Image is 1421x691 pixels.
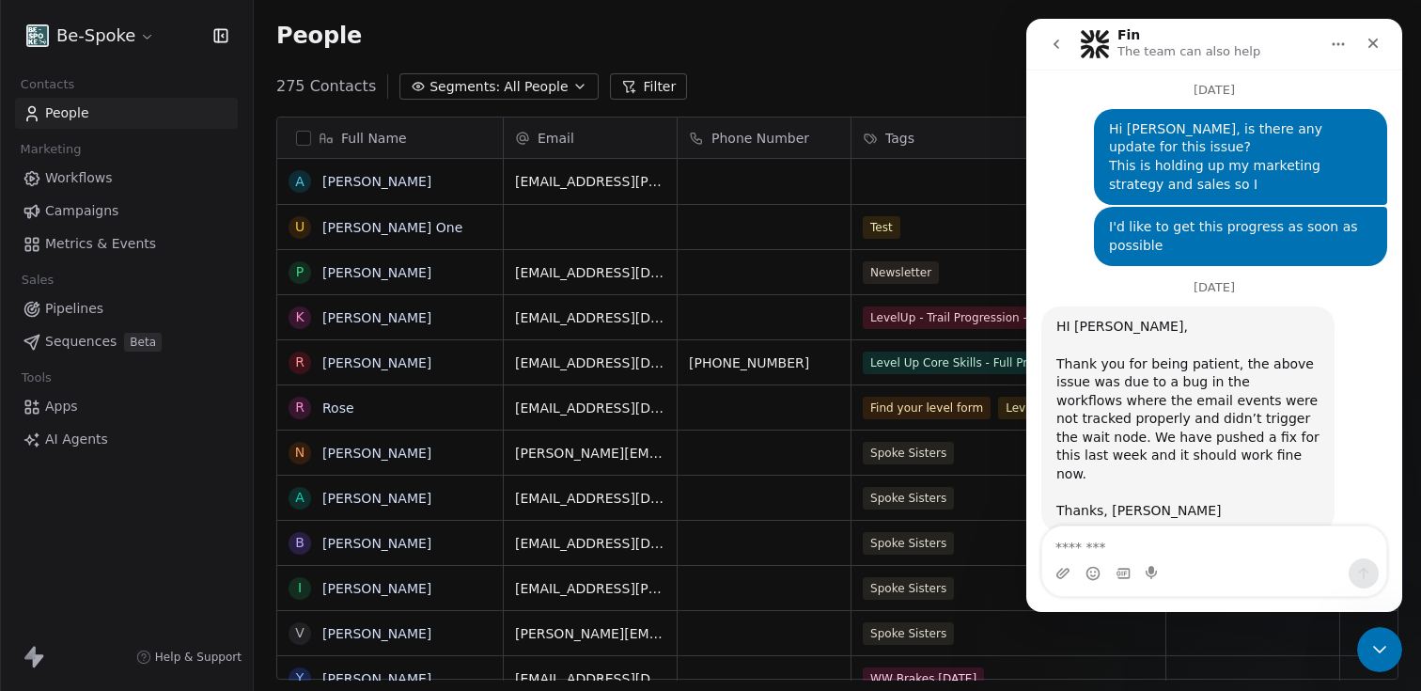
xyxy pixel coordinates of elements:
span: Phone Number [711,129,809,148]
span: Marketing [12,135,89,164]
span: [EMAIL_ADDRESS][DOMAIN_NAME] [515,534,665,553]
button: Filter [610,73,688,100]
span: 275 Contacts [276,75,376,98]
span: Tags [885,129,914,148]
span: [EMAIL_ADDRESS][DOMAIN_NAME] [515,263,665,282]
a: [PERSON_NAME] [322,581,431,596]
span: Spoke Sisters [863,577,954,600]
div: Audrey says… [15,188,361,262]
a: [PERSON_NAME] [322,626,431,641]
span: Apps [45,397,78,416]
span: Full Name [341,129,407,148]
button: Start recording [119,547,134,562]
div: B [295,533,304,553]
a: People [15,98,238,129]
span: [EMAIL_ADDRESS][DOMAIN_NAME] [515,308,665,327]
a: [PERSON_NAME] [322,536,431,551]
textarea: Message… [16,508,360,540]
div: Hi [PERSON_NAME], is there any update for this issue?This is holding up my marketing strategy and... [68,90,361,186]
span: Sales [13,266,62,294]
a: Apps [15,391,238,422]
span: Spoke Sisters [863,622,954,645]
img: Facebook%20profile%20picture.png [26,24,49,47]
span: Test [863,216,900,239]
div: [DATE] [15,262,361,288]
span: WW Brakes [DATE] [863,667,984,690]
span: Level Up Core Skills - Full Program Spring 2025 [863,352,1144,374]
a: SequencesBeta [15,326,238,357]
div: P [296,262,304,282]
span: Newsletter [863,261,939,284]
span: Contacts [12,71,83,99]
iframe: Intercom live chat [1026,19,1402,612]
span: Level 2 [998,397,1054,419]
div: grid [277,159,504,681]
span: [EMAIL_ADDRESS][DOMAIN_NAME] [515,489,665,508]
button: Gif picker [89,547,104,562]
span: [PHONE_NUMBER] [689,353,839,372]
div: Tags [851,118,1165,158]
div: N [295,443,304,463]
a: [PERSON_NAME] [322,355,431,370]
span: Pipelines [45,299,103,319]
div: HI [PERSON_NAME],Thank you for being patient, the above issue was due to a bug in the workflows w... [15,288,308,513]
a: [PERSON_NAME] [322,491,431,506]
a: Metrics & Events [15,228,238,259]
div: U [295,217,304,237]
span: Beta [124,333,162,352]
span: Segments: [429,77,500,97]
span: [EMAIL_ADDRESS][DOMAIN_NAME] [515,399,665,417]
a: [PERSON_NAME] [322,671,431,686]
a: Workflows [15,163,238,194]
button: Send a message… [322,540,352,570]
span: [EMAIL_ADDRESS][PERSON_NAME][DOMAIN_NAME] [515,579,665,598]
span: [EMAIL_ADDRESS][PERSON_NAME][DOMAIN_NAME] [515,172,665,191]
div: Email [504,118,677,158]
span: People [45,103,89,123]
div: Siddarth says… [15,288,361,547]
div: I'd like to get this progress as soon as possible [83,199,346,236]
div: A [295,172,304,192]
span: [PERSON_NAME][EMAIL_ADDRESS][PERSON_NAME][DOMAIN_NAME] [515,444,665,463]
span: Help & Support [155,650,242,665]
span: LevelUp - Trail Progression - Session [DATE] - [DATE] [863,306,1154,329]
div: K [295,307,304,327]
div: A [295,488,304,508]
a: AI Agents [15,424,238,455]
div: I'd like to get this progress as soon as possible [68,188,361,247]
div: Hi [PERSON_NAME], is there any update for this issue? This is holding up my marketing strategy an... [83,102,346,175]
span: Be-Spoke [56,24,135,48]
span: Workflows [45,168,113,188]
a: [PERSON_NAME] [322,174,431,189]
a: Help & Support [136,650,242,665]
div: Y [296,668,304,688]
a: [PERSON_NAME] [322,446,431,461]
div: R [295,398,304,417]
div: R [295,353,304,372]
span: People [276,22,362,50]
span: Metrics & Events [45,234,156,254]
span: Email [538,129,574,148]
span: Spoke Sisters [863,487,954,510]
span: AI Agents [45,430,108,449]
iframe: Intercom live chat [1357,627,1402,672]
div: Full Name [277,118,503,158]
span: Tools [13,364,59,392]
span: Find your level form [863,397,991,419]
span: [EMAIL_ADDRESS][DOMAIN_NAME] [515,353,665,372]
span: Spoke Sisters [863,442,954,464]
div: HI [PERSON_NAME], Thank you for being patient, the above issue was due to a bug in the workflows ... [30,299,293,502]
div: [DATE] [15,65,361,90]
div: I [298,578,302,598]
div: Audrey says… [15,90,361,188]
span: Sequences [45,332,117,352]
a: [PERSON_NAME] One [322,220,462,235]
div: Phone Number [678,118,851,158]
button: Be-Spoke [23,20,159,52]
a: [PERSON_NAME] [322,265,431,280]
div: V [295,623,304,643]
